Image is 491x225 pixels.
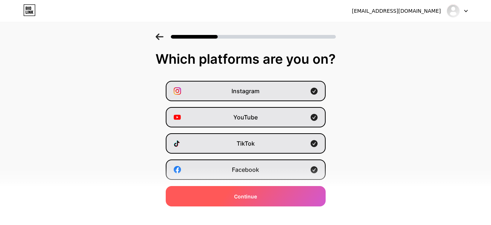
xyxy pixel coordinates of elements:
[234,193,257,200] span: Continue
[232,165,259,174] span: Facebook
[233,113,258,122] span: YouTube
[7,52,484,66] div: Which platforms are you on?
[237,139,255,148] span: TikTok
[232,87,259,95] span: Instagram
[352,7,441,15] div: [EMAIL_ADDRESS][DOMAIN_NAME]
[446,4,460,18] img: amazondealseveryday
